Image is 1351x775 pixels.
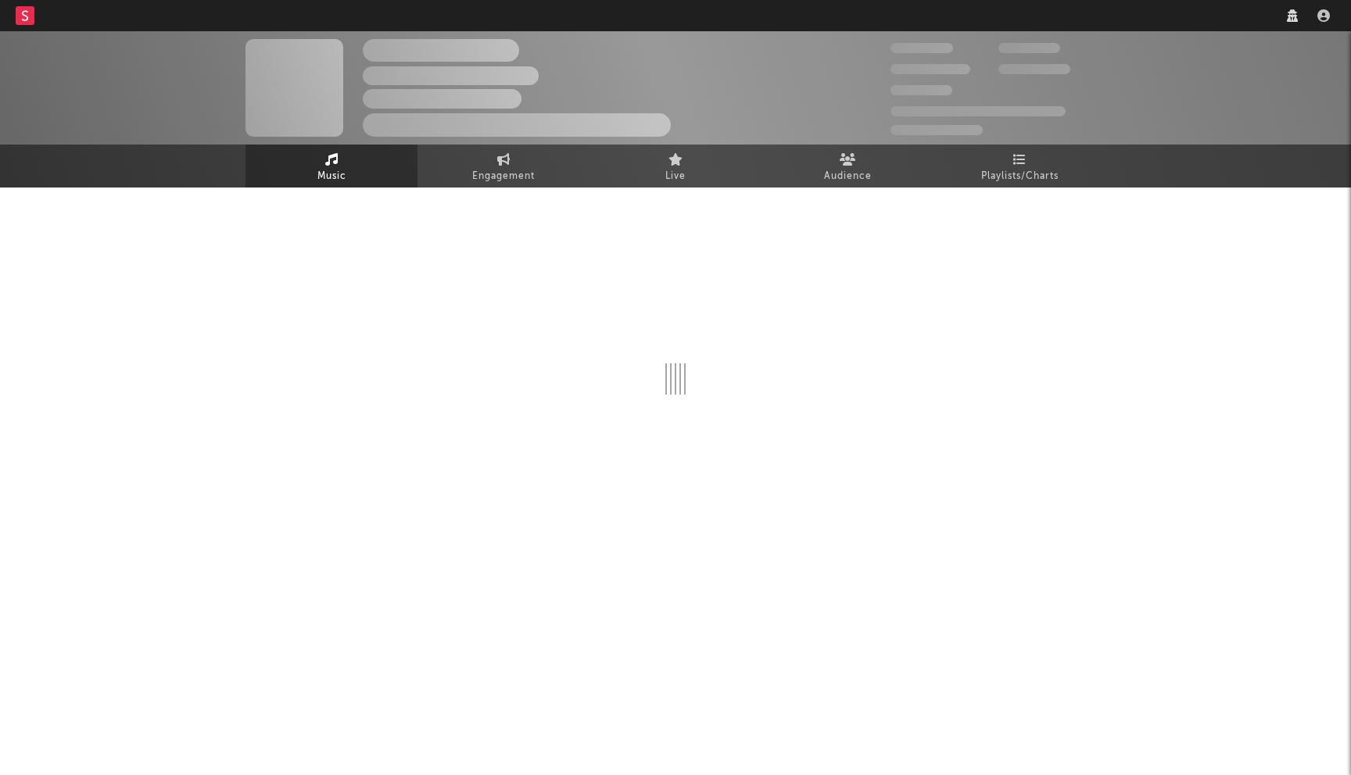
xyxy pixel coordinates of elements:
span: Playlists/Charts [981,167,1059,186]
span: 300,000 [891,43,953,53]
span: 50,000,000 [891,64,970,74]
span: Live [665,167,686,186]
span: Audience [824,167,872,186]
a: Audience [762,145,934,187]
span: 50,000,000 Monthly Listeners [891,106,1066,116]
span: 100,000 [998,43,1060,53]
span: 100,000 [891,85,952,95]
a: Music [245,145,417,187]
a: Playlists/Charts [934,145,1106,187]
a: Live [589,145,762,187]
span: Jump Score: 85.0 [891,125,983,135]
span: Music [317,167,346,186]
span: Engagement [472,167,535,186]
a: Engagement [417,145,589,187]
span: 1,000,000 [998,64,1070,74]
